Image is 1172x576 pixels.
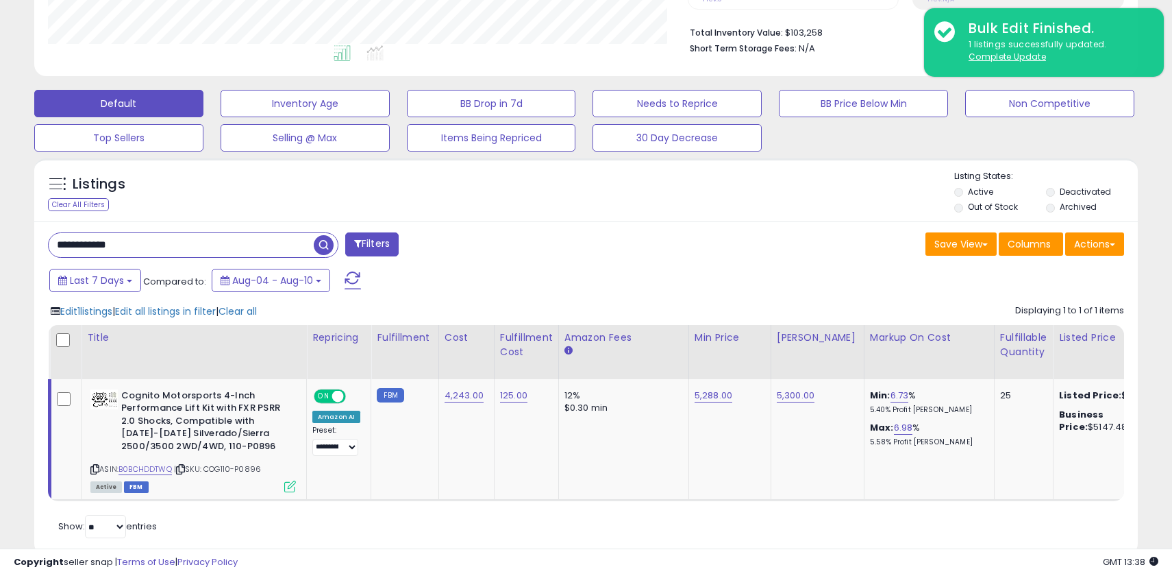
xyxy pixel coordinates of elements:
[1015,304,1124,317] div: Displaying 1 to 1 of 1 items
[690,23,1114,40] li: $103,258
[312,426,360,457] div: Preset:
[799,42,815,55] span: N/A
[564,389,678,402] div: 12%
[143,275,206,288] span: Compared to:
[117,555,175,568] a: Terms of Use
[377,331,432,345] div: Fulfillment
[870,422,984,447] div: %
[777,331,858,345] div: [PERSON_NAME]
[1000,331,1047,359] div: Fulfillable Quantity
[73,175,125,194] h5: Listings
[90,481,122,493] span: All listings currently available for purchase on Amazon
[115,304,216,318] span: Edit all listings in filter
[124,481,149,493] span: FBM
[954,170,1138,183] p: Listing States:
[1059,408,1104,433] b: Business Price:
[695,331,765,345] div: Min Price
[870,389,890,402] b: Min:
[593,124,762,152] button: 30 Day Decrease
[690,43,797,54] b: Short Term Storage Fees:
[407,90,576,117] button: BB Drop in 7d
[958,19,1154,38] div: Bulk Edit Finished.
[121,389,288,457] b: Cognito Motorsports 4-Inch Performance Lift Kit with FXR PSRR 2.0 Shocks, Compatible with [DATE]-...
[564,331,683,345] div: Amazon Fees
[777,389,814,403] a: 5,300.00
[14,555,64,568] strong: Copyright
[51,304,257,318] div: | |
[969,51,1046,62] u: Complete Update
[49,269,141,292] button: Last 7 Days
[377,388,403,403] small: FBM
[34,124,203,152] button: Top Sellers
[870,421,894,434] b: Max:
[870,437,984,447] p: 5.58% Profit [PERSON_NAME]
[34,90,203,117] button: Default
[345,232,399,256] button: Filters
[312,411,360,423] div: Amazon AI
[894,421,913,435] a: 6.98
[174,464,261,475] span: | SKU: COG110-P0896
[221,124,390,152] button: Selling @ Max
[70,274,124,287] span: Last 7 Days
[500,331,553,359] div: Fulfillment Cost
[690,27,783,38] b: Total Inventory Value:
[90,389,296,491] div: ASIN:
[445,331,488,345] div: Cost
[890,389,909,403] a: 6.73
[870,331,988,345] div: Markup on Cost
[1008,237,1051,251] span: Columns
[177,555,238,568] a: Privacy Policy
[870,405,984,415] p: 5.40% Profit [PERSON_NAME]
[48,198,109,211] div: Clear All Filters
[593,90,762,117] button: Needs to Reprice
[212,269,330,292] button: Aug-04 - Aug-10
[965,90,1134,117] button: Non Competitive
[221,90,390,117] button: Inventory Age
[344,390,366,402] span: OFF
[14,556,238,569] div: seller snap | |
[407,124,576,152] button: Items Being Repriced
[1060,186,1111,197] label: Deactivated
[60,304,112,318] span: Edit 1 listings
[870,389,984,415] div: %
[564,345,573,357] small: Amazon Fees.
[58,520,157,533] span: Show: entries
[968,186,993,197] label: Active
[1000,389,1043,402] div: 25
[312,331,365,345] div: Repricing
[232,274,313,287] span: Aug-04 - Aug-10
[958,38,1154,64] div: 1 listings successfully updated.
[315,390,332,402] span: ON
[864,325,994,379] th: The percentage added to the cost of goods (COGS) that forms the calculator for Min & Max prices.
[1059,389,1121,402] b: Listed Price:
[500,389,527,403] a: 125.00
[87,331,301,345] div: Title
[999,232,1063,256] button: Columns
[925,232,997,256] button: Save View
[1065,232,1124,256] button: Actions
[1103,555,1158,568] span: 2025-08-18 13:38 GMT
[219,304,257,318] span: Clear all
[968,201,1018,213] label: Out of Stock
[695,389,732,403] a: 5,288.00
[564,402,678,414] div: $0.30 min
[779,90,948,117] button: BB Price Below Min
[90,389,118,409] img: 41eg8k4czmL._SL40_.jpg
[1060,201,1097,213] label: Archived
[119,464,172,475] a: B0BCHDDTWQ
[445,389,484,403] a: 4,243.00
